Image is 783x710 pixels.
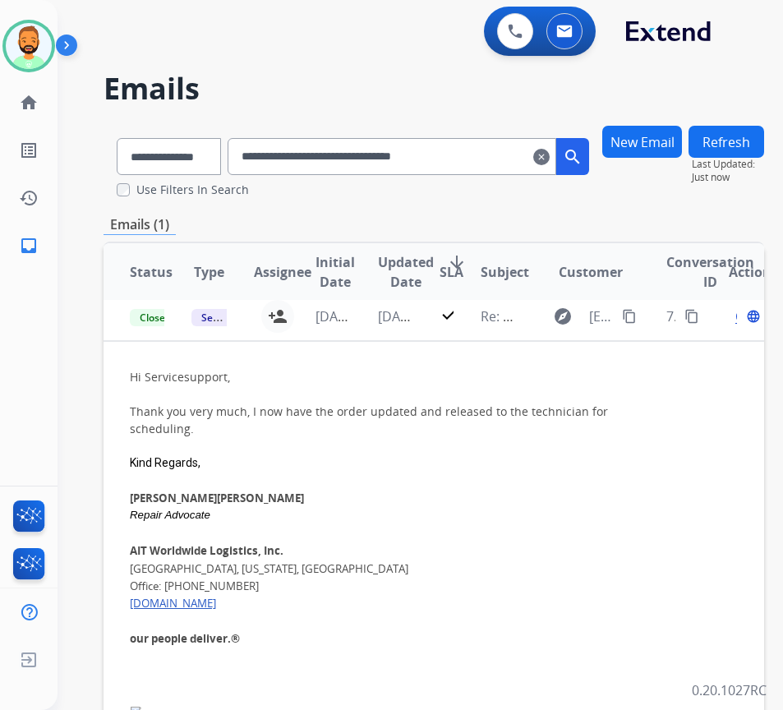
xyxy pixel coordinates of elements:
[130,491,304,505] span: [PERSON_NAME]
[447,252,467,272] mat-icon: arrow_downward
[191,309,285,326] span: Service Support
[702,243,764,301] th: Action
[130,509,210,521] i: Repair Advocate
[130,647,142,659] img: attachment
[130,631,240,646] span: our people deliver.®
[130,561,408,576] span: [GEOGRAPHIC_DATA], [US_STATE], [GEOGRAPHIC_DATA]
[19,141,39,160] mat-icon: list_alt
[130,579,259,593] span: Office: [PHONE_NUMBER]
[533,147,550,167] mat-icon: clear
[6,23,52,69] img: avatar
[735,307,769,326] span: Open
[130,596,216,611] span: [DOMAIN_NAME]
[19,236,39,256] mat-icon: inbox
[130,262,173,282] span: Status
[559,262,623,282] span: Customer
[130,595,216,611] a: [DOMAIN_NAME]
[130,491,217,505] span: [PERSON_NAME]
[692,680,767,700] p: 0.20.1027RC
[622,309,637,324] mat-icon: content_copy
[689,126,764,158] button: Refresh
[602,126,682,158] button: New Email
[19,188,39,208] mat-icon: history
[746,309,761,324] mat-icon: language
[378,252,434,292] span: Updated Date
[268,307,288,326] mat-icon: person_add
[440,262,463,282] span: SLA
[378,307,419,325] span: [DATE]
[692,171,764,184] span: Just now
[589,307,614,326] span: [EMAIL_ADDRESS][DOMAIN_NAME]
[666,252,754,292] span: Conversation ID
[254,262,311,282] span: Assignee
[563,147,583,167] mat-icon: search
[130,454,614,472] div: Kind Regards,
[130,309,221,326] span: Closed – Solved
[684,309,699,324] mat-icon: content_copy
[692,158,764,171] span: Last Updated:
[553,307,573,326] mat-icon: explore
[19,93,39,113] mat-icon: home
[130,368,614,437] div: Hi Servicesupport, ​Thank you very much, I now have the order updated and released to the technic...
[316,307,357,325] span: [DATE]
[316,252,355,292] span: Initial Date
[104,214,176,235] p: Emails (1)
[130,543,283,558] span: AIT Worldwide Logistics, Inc.
[104,72,744,105] h2: Emails
[136,182,249,198] label: Use Filters In Search
[481,262,529,282] span: Subject
[194,262,224,282] span: Type
[130,676,142,689] img: attachment
[440,304,459,324] mat-icon: check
